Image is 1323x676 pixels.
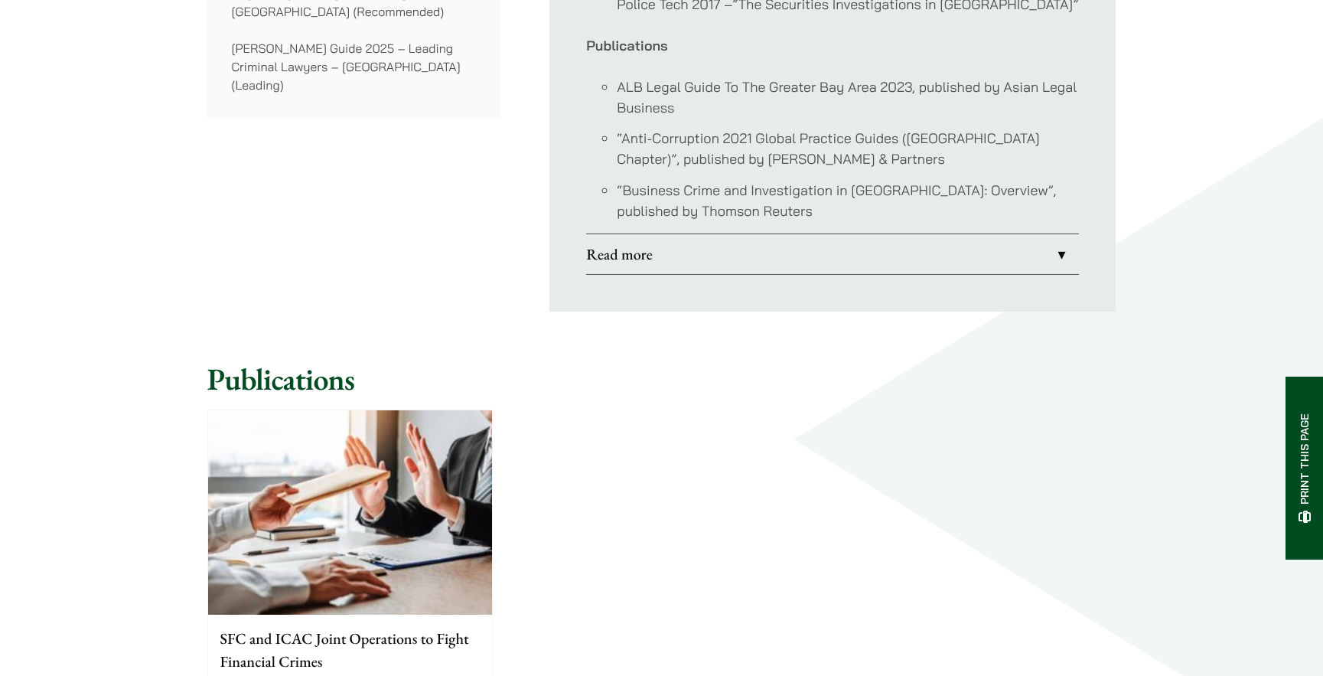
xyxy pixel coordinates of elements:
[617,128,1079,169] li: “Anti-Corruption 2021 Global Practice Guides ([GEOGRAPHIC_DATA] Chapter)”, published by [PERSON_N...
[617,77,1079,118] li: ALB Legal Guide To The Greater Bay Area 2023, published by Asian Legal Business
[220,627,480,673] p: SFC and ICAC Joint Operations to Fight Financial Crimes
[586,37,668,54] strong: Publications
[617,180,1079,221] li: “Business Crime and Investigation in [GEOGRAPHIC_DATA]: Overview”, published by Thomson Reuters
[207,361,1116,397] h2: Publications
[586,234,1079,274] a: Read more
[232,39,477,94] p: [PERSON_NAME] Guide 2025 – Leading Criminal Lawyers – [GEOGRAPHIC_DATA] (Leading)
